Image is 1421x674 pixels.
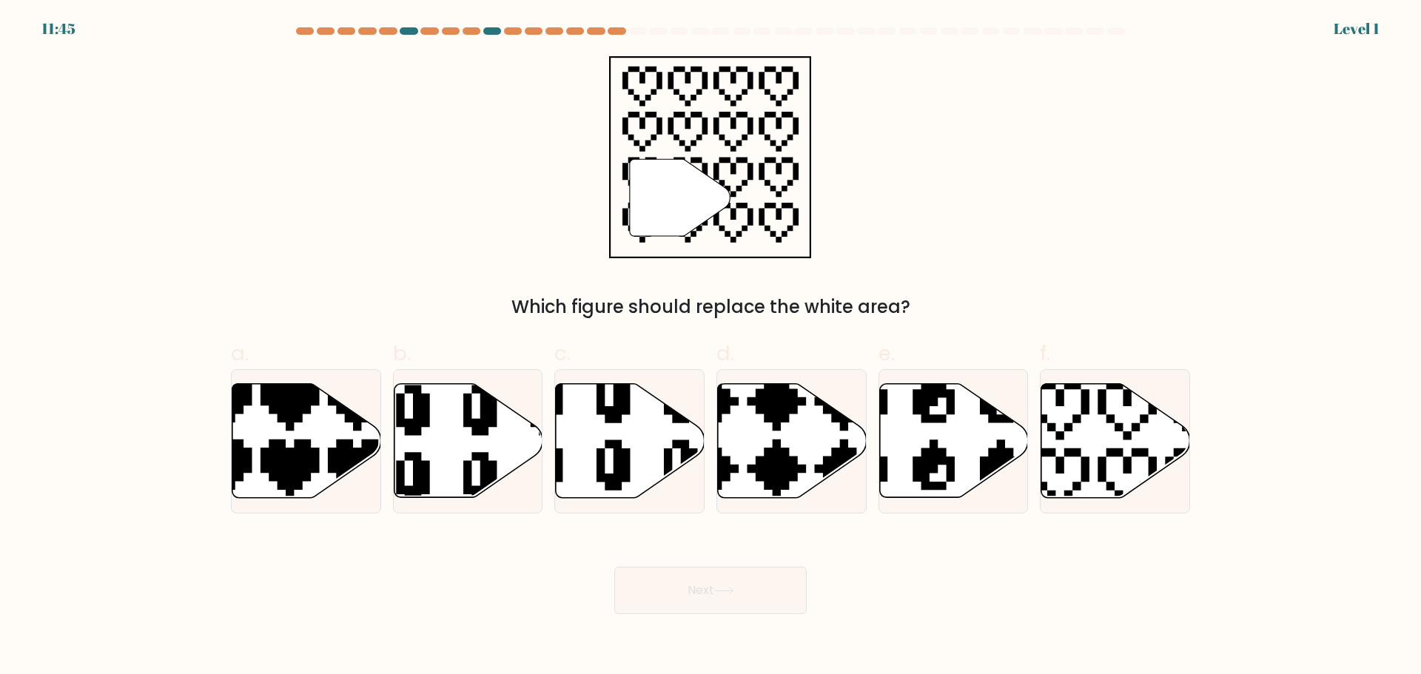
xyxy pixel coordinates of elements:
span: c. [554,339,571,368]
span: b. [393,339,411,368]
div: Which figure should replace the white area? [240,294,1181,320]
span: e. [879,339,895,368]
button: Next [614,567,807,614]
g: " [630,159,730,236]
span: d. [716,339,734,368]
div: 11:45 [41,18,75,40]
div: Level 1 [1334,18,1380,40]
span: f. [1040,339,1050,368]
span: a. [231,339,249,368]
